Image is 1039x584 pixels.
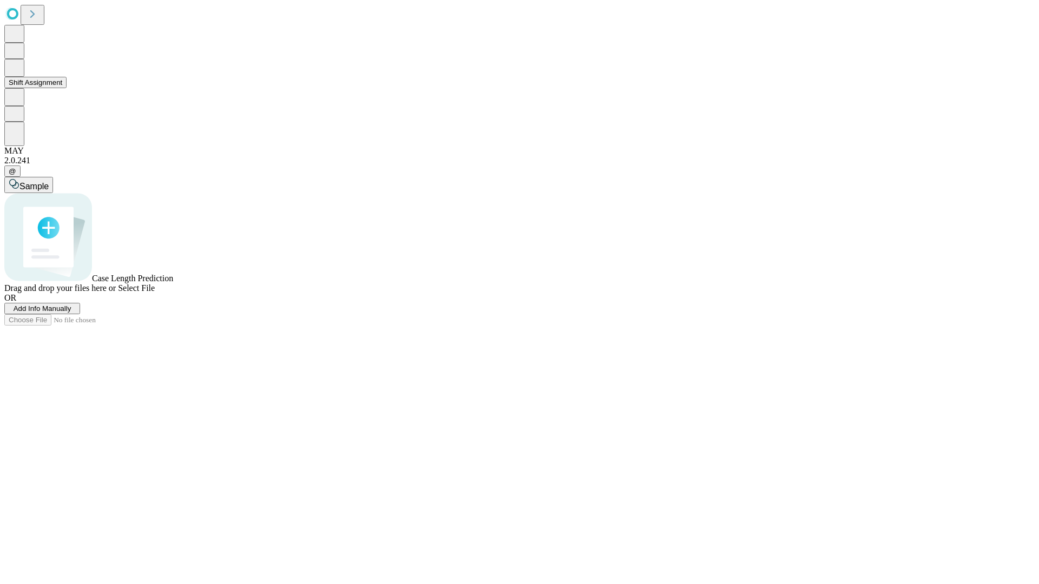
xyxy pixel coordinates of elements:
[14,304,71,313] span: Add Info Manually
[4,77,67,88] button: Shift Assignment
[4,283,116,293] span: Drag and drop your files here or
[92,274,173,283] span: Case Length Prediction
[118,283,155,293] span: Select File
[4,146,1035,156] div: MAY
[9,167,16,175] span: @
[4,177,53,193] button: Sample
[4,303,80,314] button: Add Info Manually
[4,293,16,302] span: OR
[4,165,21,177] button: @
[19,182,49,191] span: Sample
[4,156,1035,165] div: 2.0.241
